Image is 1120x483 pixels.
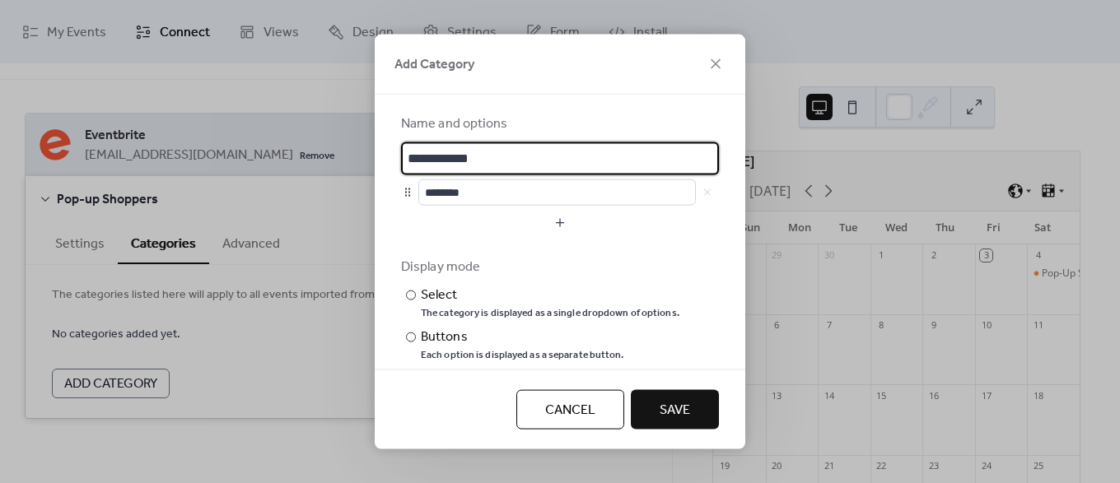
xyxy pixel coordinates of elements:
span: Save [660,401,690,420]
div: The category is displayed as a single dropdown of options. [421,306,679,319]
span: Add Category [394,54,474,74]
div: Display mode [401,257,716,276]
button: Cancel [516,390,624,430]
div: Select [421,285,676,304]
div: Buttons [421,327,621,346]
div: Each option is displayed as a separate button. [421,348,624,361]
span: Cancel [545,401,595,420]
div: Name and options [401,114,716,133]
button: Save [631,390,719,430]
